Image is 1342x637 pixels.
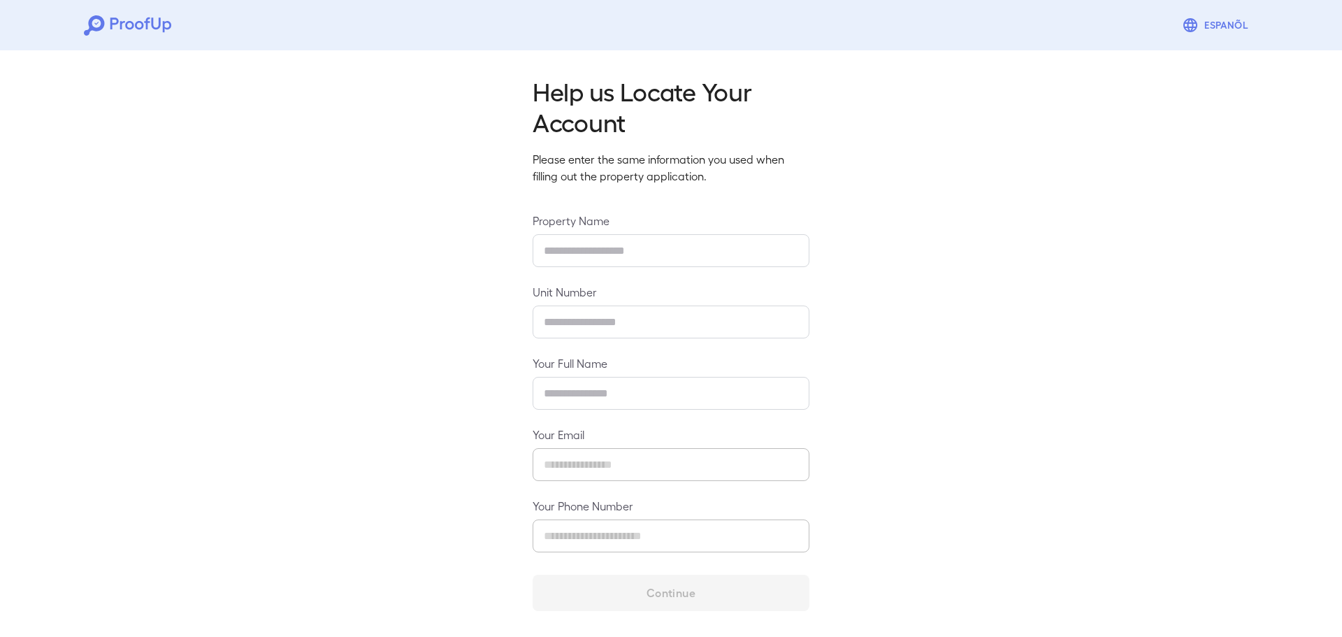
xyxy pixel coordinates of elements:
[533,355,809,371] label: Your Full Name
[533,76,809,137] h2: Help us Locate Your Account
[533,498,809,514] label: Your Phone Number
[533,427,809,443] label: Your Email
[533,151,809,185] p: Please enter the same information you used when filling out the property application.
[1176,11,1258,39] button: Espanõl
[533,284,809,300] label: Unit Number
[533,213,809,229] label: Property Name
